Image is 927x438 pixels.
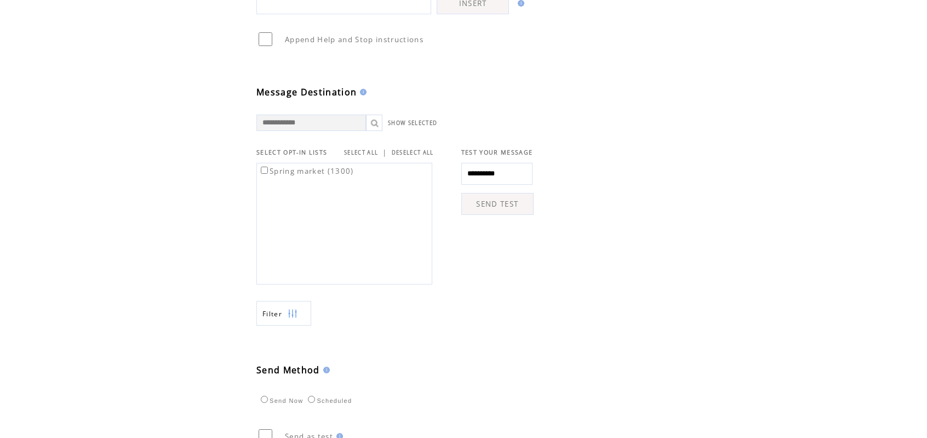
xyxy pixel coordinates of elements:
[256,149,327,156] span: SELECT OPT-IN LISTS
[320,367,330,373] img: help.gif
[256,301,311,326] a: Filter
[256,86,357,98] span: Message Destination
[262,309,282,318] span: Show filters
[261,396,268,403] input: Send Now
[461,193,534,215] a: SEND TEST
[259,166,354,176] label: Spring market (1300)
[261,167,268,174] input: Spring market (1300)
[258,397,303,404] label: Send Now
[285,35,424,44] span: Append Help and Stop instructions
[461,149,533,156] span: TEST YOUR MESSAGE
[308,396,315,403] input: Scheduled
[382,147,387,157] span: |
[357,89,367,95] img: help.gif
[392,149,434,156] a: DESELECT ALL
[256,364,320,376] span: Send Method
[388,120,437,127] a: SHOW SELECTED
[344,149,378,156] a: SELECT ALL
[305,397,352,404] label: Scheduled
[288,302,297,326] img: filters.png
